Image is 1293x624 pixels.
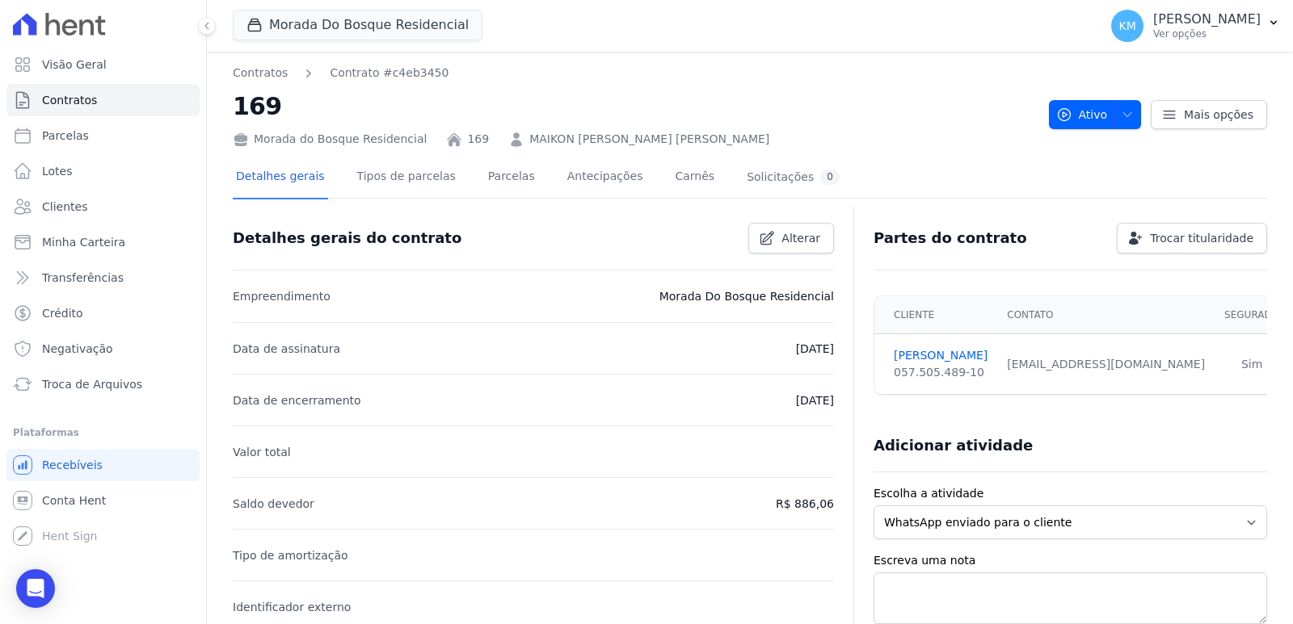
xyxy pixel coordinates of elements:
div: Plataformas [13,423,193,442]
div: Solicitações [747,170,840,185]
p: R$ 886,06 [776,494,834,513]
p: Data de encerramento [233,391,361,410]
span: Minha Carteira [42,234,125,250]
a: Crédito [6,297,200,329]
div: Morada do Bosque Residencial [233,131,427,148]
a: Visão Geral [6,48,200,81]
div: 057.505.489-10 [894,364,988,381]
h3: Adicionar atividade [874,436,1033,455]
a: Trocar titularidade [1117,223,1267,253]
th: Contato [997,296,1215,334]
a: Lotes [6,155,200,187]
a: Solicitações0 [743,157,843,199]
span: Transferências [42,270,124,286]
span: Crédito [42,305,83,321]
th: Cliente [874,296,997,334]
p: [DATE] [796,391,834,410]
span: Lotes [42,163,73,179]
span: Parcelas [42,128,89,144]
button: Ativo [1049,100,1142,129]
div: 0 [820,170,840,185]
a: Transferências [6,262,200,294]
label: Escolha a atividade [874,485,1267,502]
button: KM [PERSON_NAME] Ver opções [1098,3,1293,48]
span: Ativo [1056,100,1108,129]
span: Conta Hent [42,492,106,509]
p: Valor total [233,442,291,462]
span: Alterar [781,230,820,246]
p: Saldo devedor [233,494,314,513]
span: Troca de Arquivos [42,376,142,392]
span: Visão Geral [42,57,107,73]
span: Recebíveis [42,457,103,473]
span: Trocar titularidade [1150,230,1253,246]
p: Ver opções [1153,27,1261,40]
p: Data de assinatura [233,339,340,358]
a: Recebíveis [6,449,200,481]
nav: Breadcrumb [233,65,1036,82]
a: MAIKON [PERSON_NAME] [PERSON_NAME] [529,131,769,148]
div: Open Intercom Messenger [16,569,55,608]
span: Negativação [42,341,113,357]
h3: Partes do contrato [874,228,1027,248]
label: Escreva uma nota [874,552,1267,569]
a: Conta Hent [6,484,200,517]
a: Clientes [6,191,200,223]
a: Alterar [748,223,834,253]
h2: 169 [233,88,1036,124]
a: Parcelas [485,157,538,199]
a: Mais opções [1151,100,1267,129]
span: Contratos [42,92,97,108]
a: Tipos de parcelas [354,157,459,199]
a: Carnês [672,157,718,199]
a: Negativação [6,333,200,365]
a: Detalhes gerais [233,157,328,199]
span: KM [1118,20,1135,31]
th: Segurado [1215,296,1289,334]
a: Antecipações [564,157,646,199]
a: Contratos [6,84,200,116]
div: [EMAIL_ADDRESS][DOMAIN_NAME] [1007,356,1205,373]
p: Morada Do Bosque Residencial [659,287,834,306]
a: Troca de Arquivos [6,368,200,400]
span: Mais opções [1184,107,1253,123]
a: Contratos [233,65,288,82]
p: [PERSON_NAME] [1153,11,1261,27]
a: 169 [467,131,489,148]
p: [DATE] [796,339,834,358]
p: Empreendimento [233,287,331,306]
nav: Breadcrumb [233,65,449,82]
a: Parcelas [6,119,200,152]
h3: Detalhes gerais do contrato [233,228,461,248]
button: Morada Do Bosque Residencial [233,10,482,40]
p: Identificador externo [233,597,351,617]
a: Contrato #c4eb3450 [330,65,449,82]
p: Tipo de amortização [233,546,348,565]
span: Clientes [42,199,87,215]
td: Sim [1215,334,1289,395]
a: [PERSON_NAME] [894,347,988,364]
a: Minha Carteira [6,226,200,258]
